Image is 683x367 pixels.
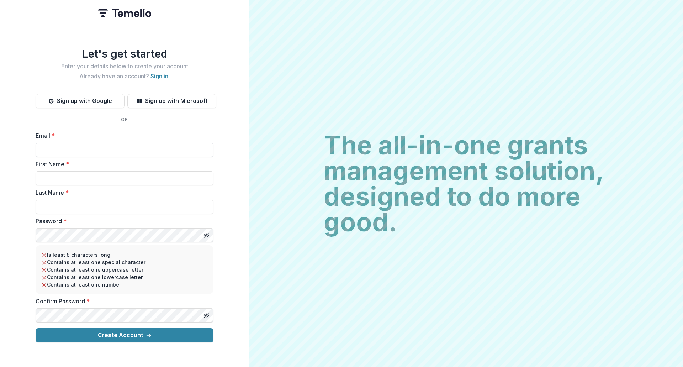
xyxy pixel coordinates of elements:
h1: Let's get started [36,47,213,60]
label: First Name [36,160,209,168]
li: Contains at least one number [41,281,208,288]
label: Password [36,217,209,225]
li: Contains at least one uppercase letter [41,266,208,273]
li: Contains at least one special character [41,258,208,266]
h2: Already have an account? . [36,73,213,80]
button: Toggle password visibility [201,230,212,241]
label: Last Name [36,188,209,197]
button: Create Account [36,328,213,342]
button: Toggle password visibility [201,310,212,321]
li: Is least 8 characters long [41,251,208,258]
h2: Enter your details below to create your account [36,63,213,70]
label: Confirm Password [36,297,209,305]
button: Sign up with Google [36,94,125,108]
img: Temelio [98,9,151,17]
button: Sign up with Microsoft [127,94,216,108]
a: Sign in [150,73,168,80]
label: Email [36,131,209,140]
li: Contains at least one lowercase letter [41,273,208,281]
